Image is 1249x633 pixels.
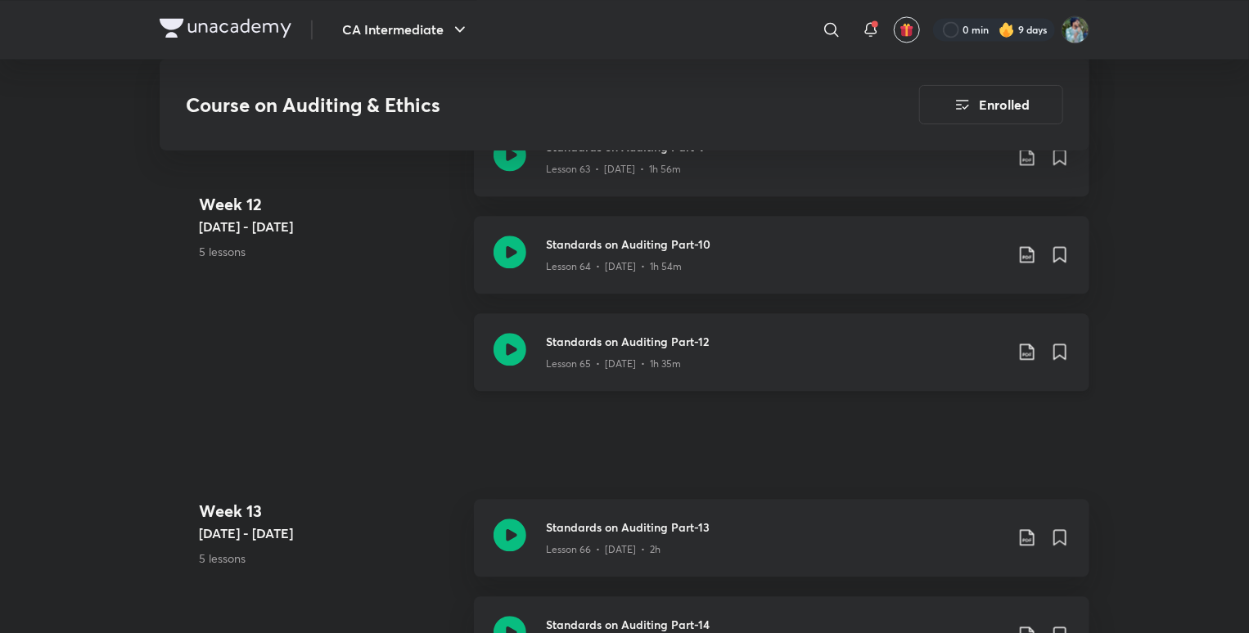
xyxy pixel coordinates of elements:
button: Enrolled [919,85,1063,124]
a: Company Logo [160,18,291,42]
h3: Standards on Auditing Part-13 [546,519,1004,536]
p: 5 lessons [199,243,461,260]
h4: Week 12 [199,192,461,217]
button: avatar [894,16,920,43]
a: Standards on Auditing Part-12Lesson 65 • [DATE] • 1h 35m [474,313,1089,411]
img: Company Logo [160,18,291,38]
a: Standards on Auditing Part-9Lesson 63 • [DATE] • 1h 56m [474,119,1089,216]
img: avatar [900,22,914,37]
a: Standards on Auditing Part-10Lesson 64 • [DATE] • 1h 54m [474,216,1089,313]
h4: Week 13 [199,499,461,523]
h3: Standards on Auditing Part-14 [546,616,1004,633]
img: streak [999,21,1015,38]
img: Santosh Kumar Thakur [1062,16,1089,43]
p: Lesson 65 • [DATE] • 1h 35m [546,357,681,371]
h5: [DATE] - [DATE] [199,523,461,543]
h3: Standards on Auditing Part-10 [546,236,1004,253]
p: Lesson 64 • [DATE] • 1h 54m [546,259,682,274]
button: CA Intermediate [332,13,480,46]
p: 5 lessons [199,550,461,567]
a: Standards on Auditing Part-13Lesson 66 • [DATE] • 2h [474,499,1089,596]
h3: Course on Auditing & Ethics [186,93,827,117]
p: Lesson 63 • [DATE] • 1h 56m [546,162,681,177]
h5: [DATE] - [DATE] [199,217,461,236]
h3: Standards on Auditing Part-12 [546,333,1004,350]
p: Lesson 66 • [DATE] • 2h [546,542,661,557]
